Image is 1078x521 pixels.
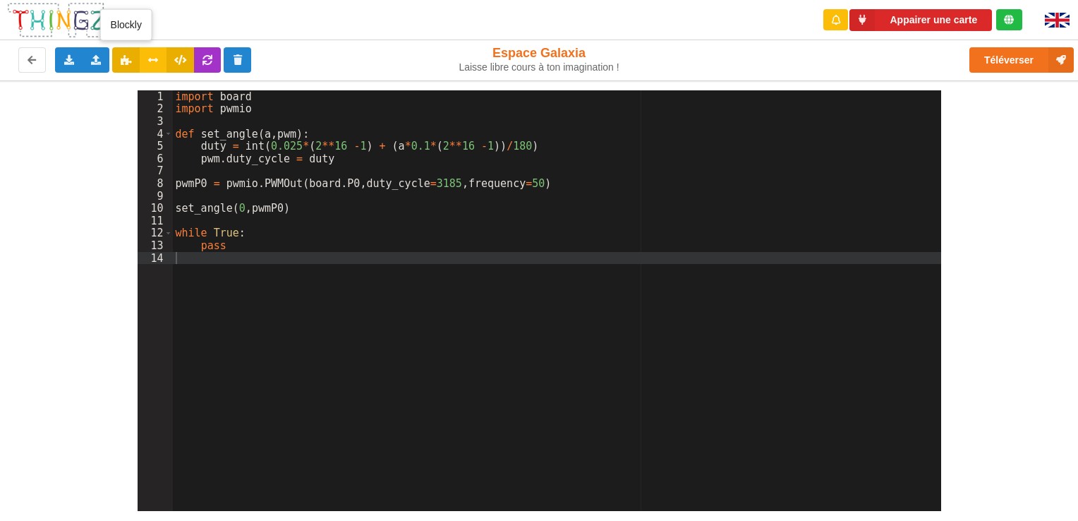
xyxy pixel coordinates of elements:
div: 8 [138,177,173,190]
button: Téléverser [969,47,1074,73]
img: thingz_logo.png [6,1,112,39]
div: 14 [138,252,173,265]
div: 1 [138,90,173,103]
div: 5 [138,140,173,152]
div: Blockly [100,8,152,40]
div: Tu es connecté au serveur de création de Thingz [996,9,1022,30]
div: 13 [138,239,173,252]
div: Espace Galaxia [447,45,631,73]
div: 4 [138,128,173,140]
div: 3 [138,115,173,128]
div: Laisse libre cours à ton imagination ! [447,61,631,73]
img: gb.png [1045,13,1070,28]
div: 12 [138,227,173,239]
div: 2 [138,102,173,115]
div: 9 [138,190,173,203]
div: 11 [138,215,173,227]
div: 10 [138,202,173,215]
div: 6 [138,152,173,165]
div: 7 [138,164,173,177]
button: Appairer une carte [849,9,992,31]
